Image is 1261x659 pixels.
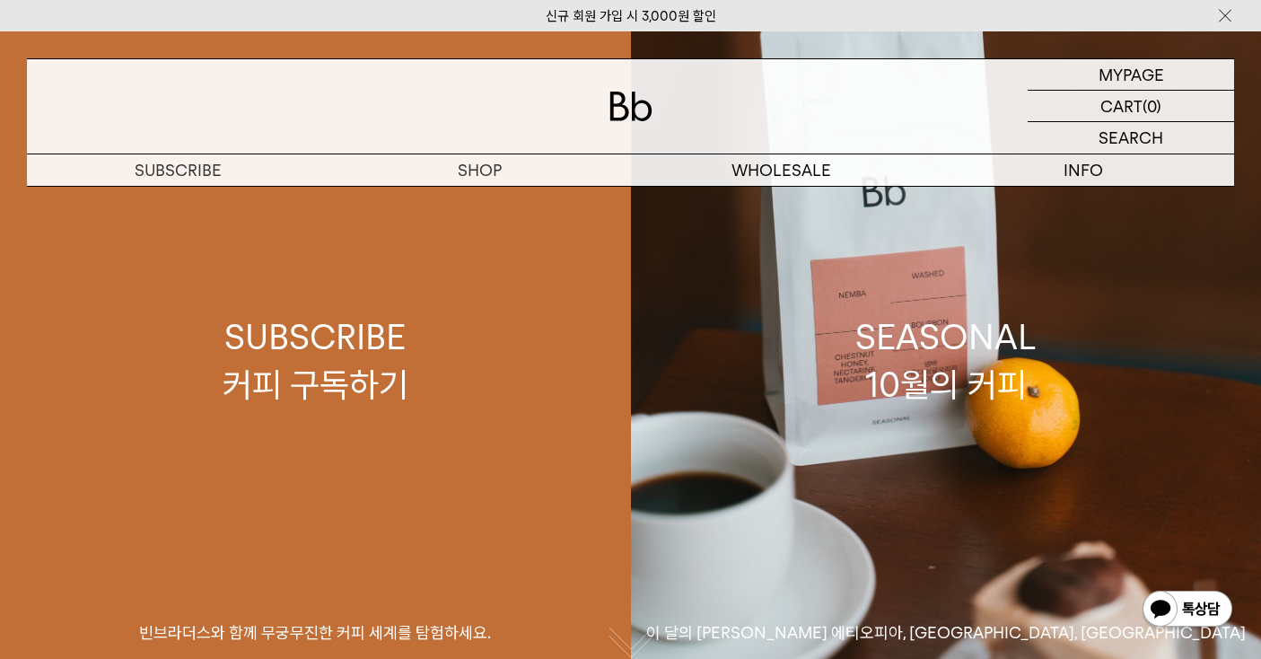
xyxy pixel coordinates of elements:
[1099,122,1163,154] p: SEARCH
[1028,91,1234,122] a: CART (0)
[546,8,716,24] a: 신규 회원 가입 시 3,000원 할인
[1099,59,1164,90] p: MYPAGE
[609,92,652,121] img: 로고
[1100,91,1143,121] p: CART
[933,154,1234,186] p: INFO
[1141,589,1234,632] img: 카카오톡 채널 1:1 채팅 버튼
[631,154,933,186] p: WHOLESALE
[1143,91,1161,121] p: (0)
[855,313,1037,409] div: SEASONAL 10월의 커피
[223,313,408,409] div: SUBSCRIBE 커피 구독하기
[328,154,630,186] a: SHOP
[1028,59,1234,91] a: MYPAGE
[27,154,328,186] a: SUBSCRIBE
